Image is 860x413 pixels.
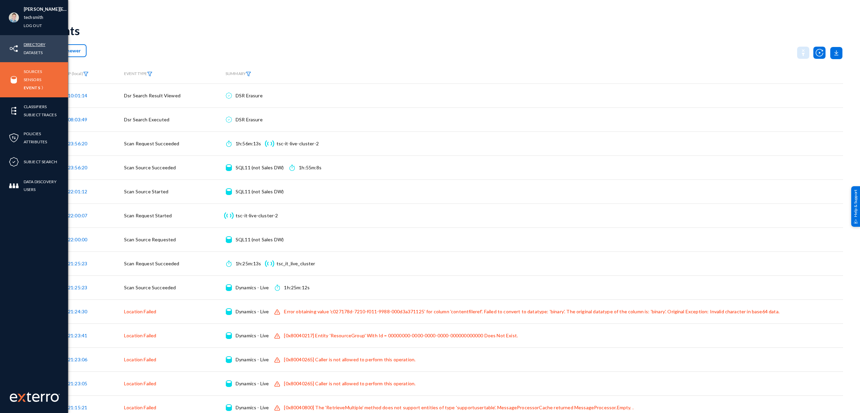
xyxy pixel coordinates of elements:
span: 22:00:00 [68,237,87,242]
img: icon-filter.svg [83,72,89,76]
span: 21:24:30 [68,309,87,314]
a: Subject Search [24,158,57,166]
img: icon-filter.svg [246,72,251,76]
img: icon-inventory.svg [9,44,19,54]
img: icon-time.svg [226,140,231,147]
span: 23:56:20 [68,165,87,170]
div: DSR Erasure [236,116,263,123]
img: icon-sensor.svg [223,212,234,219]
img: icon-source.svg [226,356,232,363]
div: Dynamics - Live [236,308,269,315]
span: Scan Source Started [124,189,168,194]
img: icon-elements.svg [9,106,19,116]
span: 10:01:14 [68,93,87,98]
img: icon-source.svg [226,164,232,171]
a: Attributes [24,138,47,146]
span: Scan Request Started [124,213,172,218]
img: help_support.svg [854,219,858,223]
span: Scan Source Succeeded [124,165,176,170]
img: icon-members.svg [9,181,19,191]
img: icon-sensor.svg [264,260,275,267]
div: tsc-it-live-cluster-2 [236,212,278,219]
div: 1h:25m:13s [236,260,261,267]
a: Data Discovery Users [24,178,68,193]
span: 21:23:05 [68,381,87,386]
div: SQL11 (not Sales DW) [236,236,284,243]
span: 21:25:23 [68,285,87,290]
span: 21:25:23 [68,261,87,266]
div: SQL11 (not Sales DW) [236,164,284,171]
img: icon-compliance.svg [9,157,19,167]
img: exterro-work-mark.svg [10,392,60,402]
img: icon-source.svg [226,404,232,411]
span: 22:00:07 [68,213,87,218]
div: 1h:25m:12s [284,284,310,291]
div: tsc_it_live_cluster [277,260,315,267]
img: icon-utility-autoscan.svg [813,47,826,59]
span: 21:23:06 [68,357,87,362]
span: 23:56:20 [68,141,87,146]
div: 1h:56m:13s [236,140,261,147]
span: Location Failed [124,333,156,338]
a: Subject Traces [24,111,56,119]
li: [PERSON_NAME][EMAIL_ADDRESS][DOMAIN_NAME] [24,5,68,14]
span: SUMMARY [225,71,251,76]
span: Location Failed [124,309,156,314]
a: Sensors [24,76,41,83]
div: Error obtaining value 'c027178d-7210-f011-9988-000d3a371125' for column 'contentfileref'. Failed ... [284,308,779,315]
img: icon-time.svg [226,260,231,267]
img: 74abe3400208159f1ad2596ec01ac2d2 [9,13,19,23]
span: Location Failed [124,381,156,386]
a: techsmith [24,14,43,21]
div: 1h:55m:8s [299,164,321,171]
span: Dsr Search Result Viewed [124,93,181,98]
div: Dynamics - Live [236,404,269,411]
span: Scan Request Succeeded [124,141,180,146]
div: Dynamics - Live [236,284,269,291]
div: Help & Support [851,186,860,227]
span: Location Failed [124,357,156,362]
img: icon-policies.svg [9,133,19,143]
div: tsc-it-live-cluster-2 [277,140,319,147]
div: [0x80040800] The 'RetrieveMultiple' method does not support entities of type 'supportusertable'. ... [284,404,633,411]
span: Dsr Search Executed [124,117,169,122]
span: Scan Source Requested [124,237,176,242]
a: Events [24,84,40,92]
div: [0x80040217] Entity 'ResourceGroup' With Id = 00000000-0000-0000-0000-000000000000 Does Not Exist. [284,332,518,339]
img: icon-compliance.svg [225,92,232,99]
span: Scan Request Succeeded [124,261,180,266]
img: icon-source.svg [226,332,232,339]
span: 21:23:41 [68,333,87,338]
div: DSR Erasure [236,92,263,99]
div: Dynamics - Live [236,332,269,339]
div: [0x80040265] Caller is not allowed to perform this operation. [284,356,415,363]
img: icon-compliance.svg [225,116,232,123]
img: icon-source.svg [226,188,232,195]
a: Policies [24,130,41,138]
img: icon-source.svg [226,236,232,243]
div: SQL11 (not Sales DW) [236,188,284,195]
a: Directory [24,41,45,48]
img: icon-source.svg [226,380,232,387]
div: Dynamics - Live [236,380,269,387]
a: Classifiers [24,103,47,111]
span: 22:01:12 [68,189,87,194]
img: icon-time.svg [289,164,294,171]
span: Scan Source Succeeded [124,285,176,290]
img: icon-filter.svg [147,72,152,76]
img: icon-sensor.svg [264,140,275,147]
img: icon-time.svg [275,284,280,291]
img: icon-source.svg [226,284,232,291]
span: TIMESTAMP (local) [48,71,89,76]
span: EVENT TYPE [124,71,152,76]
img: exterro-logo.svg [18,394,26,402]
span: 08:03:49 [68,117,87,122]
div: [0x80040265] Caller is not allowed to perform this operation. [284,380,415,387]
span: 21:15:21 [68,405,87,410]
a: Log out [24,22,42,29]
a: Datasets [24,49,43,56]
img: icon-source.svg [226,308,232,315]
img: icon-sources.svg [9,75,19,85]
a: Sources [24,68,42,75]
div: Dynamics - Live [236,356,269,363]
